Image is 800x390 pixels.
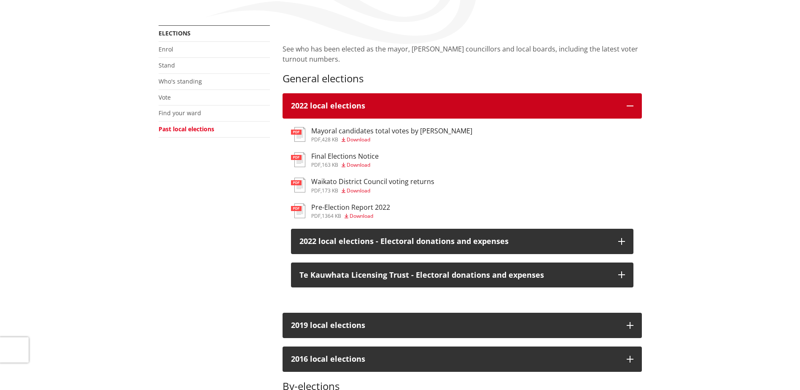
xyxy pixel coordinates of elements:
span: 173 KB [322,187,338,194]
button: Te Kauwhata Licensing Trust - Electoral donations and expenses [291,263,633,288]
div: , [311,137,472,142]
img: document-pdf.svg [291,152,305,167]
a: Elections [159,29,191,37]
p: Te Kauwhata Licensing Trust - Electoral donations and expenses [299,271,610,279]
a: Find your ward [159,109,201,117]
span: pdf [311,187,321,194]
span: pdf [311,136,321,143]
h3: 2019 local elections [291,321,618,330]
h3: 2016 local elections [291,355,618,363]
div: , [311,214,390,219]
button: 2022 local elections - Electoral donations and expenses [291,229,633,254]
p: See who has been elected as the mayor, [PERSON_NAME] councillors and local boards, including the ... [283,44,642,64]
img: document-pdf.svg [291,178,305,192]
h3: Waikato District Council voting returns [311,178,434,186]
a: Stand [159,61,175,69]
h3: Pre-Election Report 2022 [311,203,390,211]
a: Waikato District Council voting returns pdf,173 KB Download [291,178,434,193]
img: document-pdf.svg [291,127,305,142]
img: document-pdf.svg [291,203,305,218]
a: Mayoral candidates total votes by [PERSON_NAME] pdf,428 KB Download [291,127,472,142]
div: , [311,188,434,193]
button: 2016 local elections [283,347,642,372]
a: Past local elections [159,125,214,133]
div: , [311,162,379,168]
a: Pre-Election Report 2022 pdf,1364 KB Download [291,203,390,219]
a: Enrol [159,45,173,53]
a: Vote [159,93,171,101]
span: Download [347,161,370,168]
h3: General elections [283,73,642,85]
button: 2019 local elections [283,313,642,338]
span: 163 KB [322,161,338,168]
span: 428 KB [322,136,338,143]
span: 1364 KB [322,212,341,219]
p: 2022 local elections - Electoral donations and expenses [299,237,610,246]
iframe: Messenger Launcher [761,355,792,385]
div: 2022 local elections [291,102,618,110]
span: Download [347,187,370,194]
h3: Final Elections Notice [311,152,379,160]
span: Download [347,136,370,143]
a: Who's standing [159,77,202,85]
a: Final Elections Notice pdf,163 KB Download [291,152,379,168]
button: 2022 local elections [283,93,642,119]
span: Download [350,212,373,219]
span: pdf [311,212,321,219]
h3: Mayoral candidates total votes by [PERSON_NAME] [311,127,472,135]
span: pdf [311,161,321,168]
